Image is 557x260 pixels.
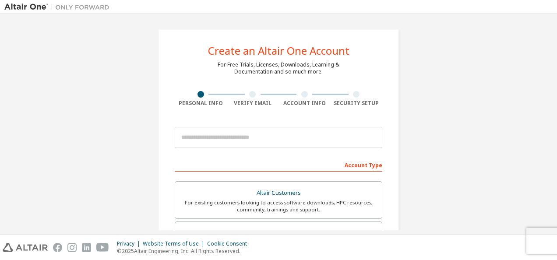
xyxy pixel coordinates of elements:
img: altair_logo.svg [3,243,48,252]
div: Students [180,227,377,239]
img: instagram.svg [67,243,77,252]
div: For Free Trials, Licenses, Downloads, Learning & Documentation and so much more. [218,61,339,75]
img: linkedin.svg [82,243,91,252]
div: Security Setup [331,100,383,107]
img: facebook.svg [53,243,62,252]
div: Account Type [175,158,382,172]
div: Cookie Consent [207,240,252,247]
div: Website Terms of Use [143,240,207,247]
div: Altair Customers [180,187,377,199]
div: Verify Email [227,100,279,107]
div: For existing customers looking to access software downloads, HPC resources, community, trainings ... [180,199,377,213]
div: Privacy [117,240,143,247]
div: Create an Altair One Account [208,46,349,56]
div: Personal Info [175,100,227,107]
img: Altair One [4,3,114,11]
p: © 2025 Altair Engineering, Inc. All Rights Reserved. [117,247,252,255]
img: youtube.svg [96,243,109,252]
div: Account Info [278,100,331,107]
